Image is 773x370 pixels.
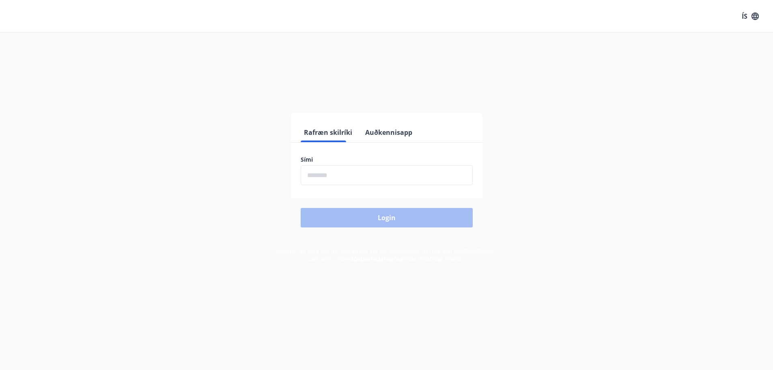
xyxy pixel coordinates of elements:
span: Vinsamlegast skráðu þig inn með rafrænum skilríkjum eða Auðkennisappi. [259,87,514,96]
button: Rafræn skilríki [301,123,355,142]
span: Með því að skrá þig inn samþykkir þú að upplýsingar um þig séu meðhöndlaðar í samræmi við Sjúkral... [276,247,497,263]
a: Persónuverndarstefna [342,255,403,263]
button: Auðkennisapp [362,123,416,142]
button: ÍS [737,9,763,24]
h1: Félagavefur, Sjúkraliðafélag Íslands [104,49,669,80]
label: Sími [301,156,473,164]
